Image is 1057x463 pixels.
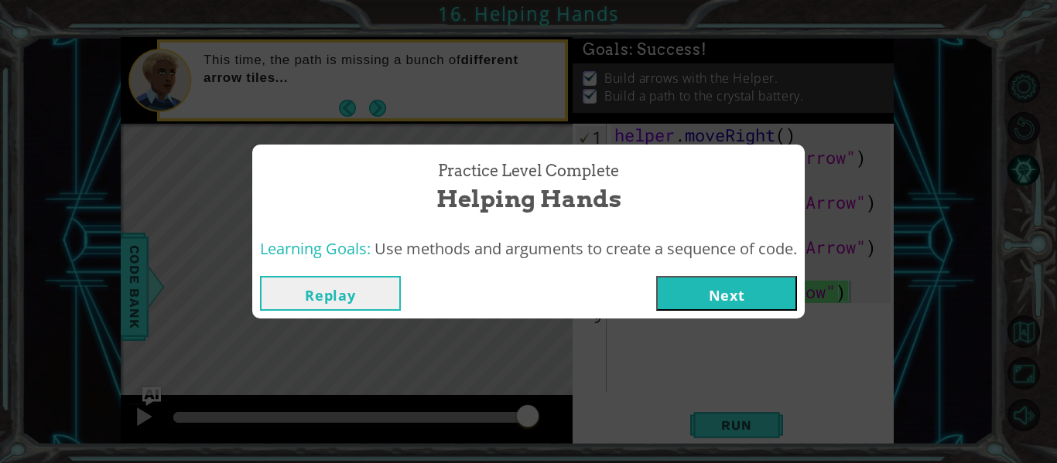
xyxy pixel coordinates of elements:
span: Helping Hands [436,182,621,216]
button: Replay [260,276,401,311]
span: Learning Goals: [260,238,371,259]
span: Practice Level Complete [438,160,619,182]
span: Use methods and arguments to create a sequence of code. [375,238,797,259]
button: Next [656,276,797,311]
